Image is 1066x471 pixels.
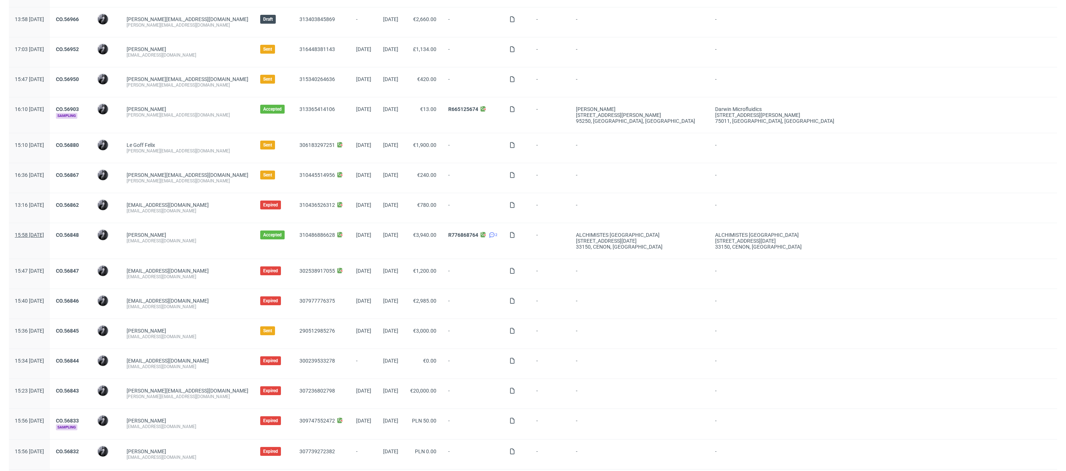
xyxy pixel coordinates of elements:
div: [PERSON_NAME][EMAIL_ADDRESS][DOMAIN_NAME] [127,112,248,118]
div: ALCHIMISTES [GEOGRAPHIC_DATA] [576,232,703,238]
span: [PERSON_NAME][EMAIL_ADDRESS][DOMAIN_NAME] [127,16,248,22]
span: Sent [263,328,272,334]
span: Expired [263,358,278,364]
img: Philippe Dubuy [98,14,108,24]
span: - [356,358,371,370]
span: 17:03 [DATE] [15,46,44,52]
span: [DATE] [356,202,371,208]
div: [EMAIL_ADDRESS][DOMAIN_NAME] [127,238,248,244]
span: - [576,328,703,340]
a: CO.56846 [56,298,79,304]
span: [DATE] [383,46,398,52]
span: - [448,16,497,28]
img: Philippe Dubuy [98,356,108,366]
span: - [715,76,842,88]
span: - [536,268,564,280]
div: [EMAIL_ADDRESS][DOMAIN_NAME] [127,274,248,280]
span: - [536,232,564,250]
div: [EMAIL_ADDRESS][DOMAIN_NAME] [127,424,248,430]
a: CO.56880 [56,142,79,148]
span: - [448,172,497,184]
span: - [715,142,842,154]
span: - [536,358,564,370]
a: [PERSON_NAME] [127,106,166,112]
a: CO.56843 [56,388,79,394]
span: - [536,76,564,88]
span: - [448,328,497,340]
span: - [715,16,842,28]
span: [DATE] [356,46,371,52]
a: CO.56832 [56,448,79,454]
span: [DATE] [383,76,398,82]
div: 75011, [GEOGRAPHIC_DATA] , [GEOGRAPHIC_DATA] [715,118,842,124]
span: - [448,388,497,400]
span: €420.00 [417,76,436,82]
img: Philippe Dubuy [98,446,108,457]
span: 15:23 [DATE] [15,388,44,394]
span: - [536,202,564,214]
span: 16:36 [DATE] [15,172,44,178]
a: CO.56848 [56,232,79,238]
span: 13:16 [DATE] [15,202,44,208]
img: Philippe Dubuy [98,386,108,396]
span: - [536,46,564,58]
a: CO.56833 [56,418,79,424]
span: [DATE] [383,202,398,208]
a: 2 [487,232,497,238]
span: €0.00 [423,358,436,364]
a: 313365414106 [299,106,335,112]
span: 15:47 [DATE] [15,268,44,274]
span: - [356,448,371,460]
span: - [715,298,842,310]
span: €780.00 [417,202,436,208]
img: Philippe Dubuy [98,326,108,336]
a: [PERSON_NAME] [127,232,166,238]
span: - [448,268,497,280]
a: 307739272382 [299,448,335,454]
span: Sent [263,142,272,148]
span: €20,000.00 [410,388,436,394]
div: [EMAIL_ADDRESS][DOMAIN_NAME] [127,334,248,340]
span: [DATE] [383,268,398,274]
div: [STREET_ADDRESS][PERSON_NAME] [576,112,703,118]
div: [PERSON_NAME][EMAIL_ADDRESS][DOMAIN_NAME] [127,394,248,400]
span: [DATE] [356,76,371,82]
span: - [715,268,842,280]
a: CO.56966 [56,16,79,22]
img: Philippe Dubuy [98,296,108,306]
span: - [715,202,842,214]
span: [EMAIL_ADDRESS][DOMAIN_NAME] [127,358,209,364]
a: 306183297251 [299,142,335,148]
span: [DATE] [383,418,398,424]
span: [DATE] [383,328,398,334]
a: CO.56952 [56,46,79,52]
span: [DATE] [356,106,371,112]
span: - [576,202,703,214]
div: 33150, CENON , [GEOGRAPHIC_DATA] [715,244,842,250]
span: [DATE] [383,106,398,112]
a: 302538917055 [299,268,335,274]
a: [PERSON_NAME] [127,46,166,52]
div: [STREET_ADDRESS][PERSON_NAME] [715,112,842,118]
div: [PERSON_NAME][EMAIL_ADDRESS][DOMAIN_NAME] [127,82,248,88]
span: [DATE] [356,418,371,424]
span: - [715,388,842,400]
img: Philippe Dubuy [98,200,108,210]
span: - [448,46,497,58]
span: - [576,358,703,370]
a: 315340264636 [299,76,335,82]
a: 310436526312 [299,202,335,208]
div: [PERSON_NAME][EMAIL_ADDRESS][DOMAIN_NAME] [127,148,248,154]
img: Philippe Dubuy [98,170,108,180]
span: Sampling [56,424,77,430]
span: [EMAIL_ADDRESS][DOMAIN_NAME] [127,298,209,304]
div: [EMAIL_ADDRESS][DOMAIN_NAME] [127,304,248,310]
span: - [576,388,703,400]
a: 316448381143 [299,46,335,52]
span: Accepted [263,106,282,112]
span: - [715,172,842,184]
span: - [448,448,497,460]
span: - [715,328,842,340]
span: [DATE] [356,268,371,274]
div: [PERSON_NAME] [576,106,703,112]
